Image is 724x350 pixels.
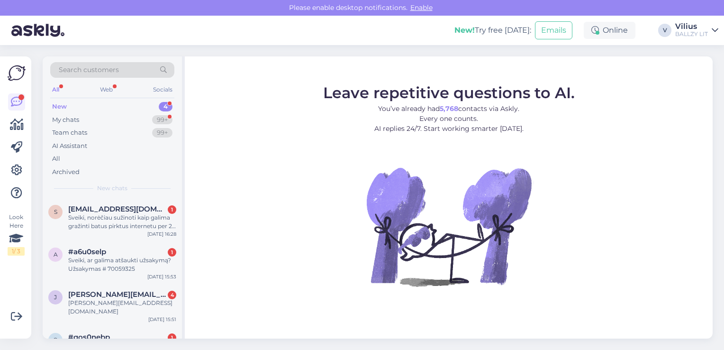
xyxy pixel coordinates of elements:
[52,115,79,125] div: My chats
[52,167,80,177] div: Archived
[8,64,26,82] img: Askly Logo
[54,251,58,258] span: a
[323,103,575,133] p: You’ve already had contacts via Askly. Every one counts. AI replies 24/7. Start working smarter [...
[407,3,435,12] span: Enable
[68,333,110,341] span: #qos0nebp
[168,291,176,299] div: 4
[675,30,708,38] div: BALLZY LIT
[147,273,176,280] div: [DATE] 15:53
[168,333,176,342] div: 1
[98,83,115,96] div: Web
[50,83,61,96] div: All
[152,128,172,138] div: 99+
[68,213,176,230] div: Sveiki, norėčiau sužinoti kaip galima gražinti batus pirktus internetu per 2 metų garantija, nes ...
[53,336,58,343] span: q
[68,299,176,316] div: [PERSON_NAME][EMAIL_ADDRESS][DOMAIN_NAME]
[454,25,531,36] div: Try free [DATE]:
[97,184,127,193] span: New chats
[168,248,176,257] div: 1
[52,154,60,164] div: All
[8,213,25,256] div: Look Here
[658,24,671,37] div: V
[68,290,167,299] span: j.ignatjevaite@gmail.com
[54,294,57,301] span: j
[59,65,119,75] span: Search customers
[68,205,167,213] span: simonak0416@gmail.com
[52,128,87,138] div: Team chats
[151,83,174,96] div: Socials
[147,230,176,238] div: [DATE] 16:28
[675,23,718,38] a: ViliusBALLZY LIT
[54,208,57,215] span: s
[363,141,534,312] img: No Chat active
[584,22,635,39] div: Online
[535,21,572,39] button: Emails
[68,256,176,273] div: Sveiki, ar galima atšaukti užsakymą? Užsakymas # 70059325
[675,23,708,30] div: Vilius
[52,141,87,151] div: AI Assistant
[8,247,25,256] div: 1 / 3
[323,83,575,101] span: Leave repetitive questions to AI.
[454,26,475,35] b: New!
[159,102,172,111] div: 4
[148,316,176,323] div: [DATE] 15:51
[168,205,176,214] div: 1
[68,248,106,256] span: #a6u0selp
[152,115,172,125] div: 99+
[440,104,458,112] b: 5,768
[52,102,67,111] div: New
